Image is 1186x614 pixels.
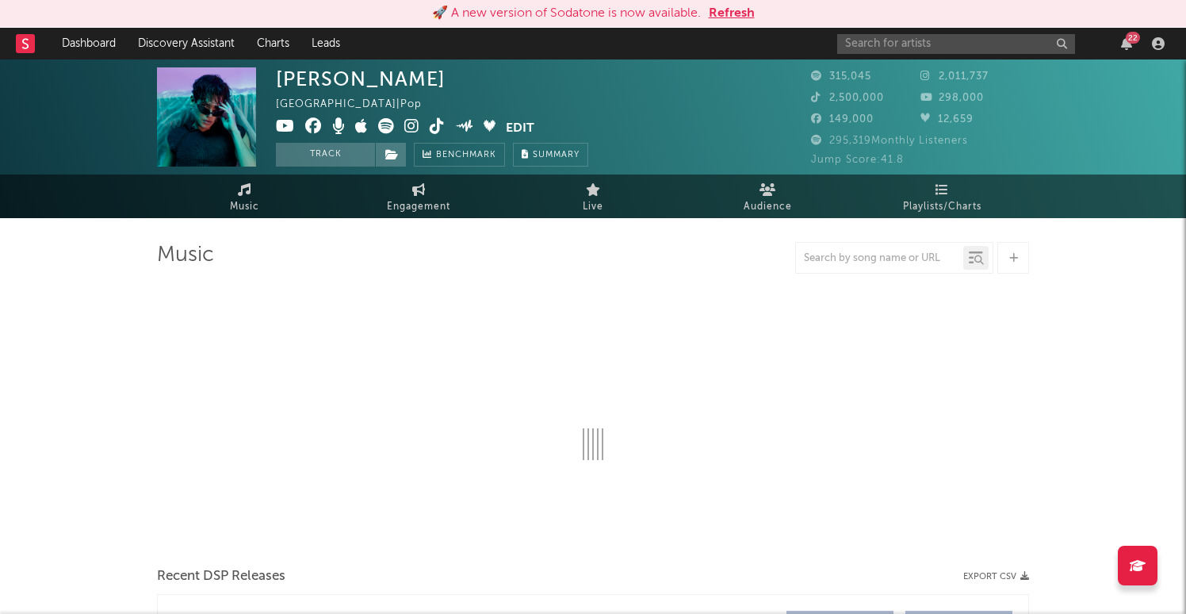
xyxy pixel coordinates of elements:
[796,252,963,265] input: Search by song name or URL
[811,93,884,103] span: 2,500,000
[903,198,981,217] span: Playlists/Charts
[963,572,1029,581] button: Export CSV
[920,93,984,103] span: 298,000
[811,114,874,125] span: 149,000
[744,198,792,217] span: Audience
[432,4,701,23] div: 🚀 A new version of Sodatone is now available.
[414,143,505,167] a: Benchmark
[157,567,285,586] span: Recent DSP Releases
[506,175,680,218] a: Live
[811,136,968,146] span: 295,319 Monthly Listeners
[533,151,580,159] span: Summary
[331,175,506,218] a: Engagement
[1126,32,1140,44] div: 22
[680,175,855,218] a: Audience
[230,198,259,217] span: Music
[300,28,351,59] a: Leads
[127,28,246,59] a: Discovery Assistant
[157,175,331,218] a: Music
[837,34,1075,54] input: Search for artists
[513,143,588,167] button: Summary
[276,143,375,167] button: Track
[811,71,871,82] span: 315,045
[436,146,496,165] span: Benchmark
[387,198,450,217] span: Engagement
[920,71,989,82] span: 2,011,737
[920,114,974,125] span: 12,659
[855,175,1029,218] a: Playlists/Charts
[506,118,534,138] button: Edit
[276,95,440,114] div: [GEOGRAPHIC_DATA] | Pop
[583,198,603,217] span: Live
[51,28,127,59] a: Dashboard
[246,28,300,59] a: Charts
[811,155,904,165] span: Jump Score: 41.8
[709,4,755,23] button: Refresh
[1121,37,1132,50] button: 22
[276,67,446,90] div: [PERSON_NAME]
